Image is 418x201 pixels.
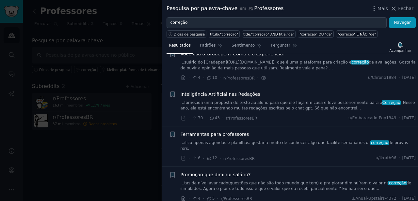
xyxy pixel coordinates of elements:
[219,156,221,161] font: ·
[203,75,204,80] font: ·
[402,156,416,160] font: [DATE]
[389,181,406,185] font: correção
[198,196,201,201] font: 4
[222,115,223,121] font: ·
[243,32,294,36] font: title:"correção" AND title:"de"
[167,5,237,11] font: Pesquisa por palavra-chave
[181,140,408,151] font: de provas rsrs.
[181,140,371,145] font: ...ilizo apenas agendas e planilhas, gostaria muito de conhecer algo que facilite semanários ou
[200,43,216,48] font: Padrões
[181,60,416,70] font: de avaliações. Gostaria de ouvir a opinião de mais pessoas que utilizam. Realmente vale a pena? ...
[338,32,376,36] font: "correção" E NÃO "de"
[188,115,190,121] font: ·
[219,75,221,80] font: ·
[181,100,382,105] font: ...fornecida uma proposta de texto ao aluno para que ele faça em casa e leve posteriormente para a
[254,5,283,11] font: Professores
[188,75,190,80] font: ·
[268,40,299,54] a: Perguntar
[399,75,400,80] font: ·
[181,131,249,138] a: Ferramentas para professores
[198,40,225,54] a: Padrões
[402,196,416,201] font: [DATE]
[167,30,206,38] button: Dicas de pesquisa
[181,181,389,185] font: ...tas de nível avançado(questões que não são todo mundo que tem) e pra piorar diminuíram o valor na
[209,30,240,38] a: título:"correção"
[389,17,416,28] button: Navegar
[198,75,201,80] font: 4
[188,196,190,201] font: ·
[378,6,388,11] font: Mais
[399,196,400,201] font: ·
[398,6,413,11] font: Fechar
[203,196,204,201] font: ·
[299,32,332,36] font: "correção" OU "de"
[257,75,258,80] font: ·
[212,196,215,201] font: 5
[167,17,387,28] input: Experimente uma palavra-chave relacionada ao seu negócio
[351,60,369,65] font: correção
[387,40,413,54] button: Acompanhar
[402,116,416,120] font: [DATE]
[181,60,416,71] a: ...suário do [Gradepen]([URL][DOMAIN_NAME]), que é uma plataforma para criação ecorreçãode avalia...
[181,171,251,178] a: Promoção que diminui salário?
[181,172,251,177] font: Promoção que diminui salário?
[271,43,290,48] font: Perguntar
[348,116,396,120] font: u/Embaraçado-Pop1349
[226,116,257,121] font: r/ProfessoresBR
[174,32,205,36] font: Dicas de pesquisa
[215,116,220,120] font: 43
[232,43,255,48] font: Sentimento
[229,40,264,54] a: Sentimento
[205,115,207,121] font: ·
[352,196,396,201] font: u/Anual-Upstairs-4372
[394,20,411,25] font: Navegar
[371,5,388,12] button: Mais
[210,32,238,36] font: título:"correção"
[399,116,400,120] font: ·
[389,49,411,52] font: Acompanhar
[181,92,260,97] font: Inteligência Artificial nas Redações
[198,156,201,160] font: 6
[203,156,204,161] font: ·
[336,30,378,38] a: "correção" E NÃO "de"
[242,30,296,38] a: title:"correção" AND title:"de"
[181,91,260,98] a: Inteligência Artificial nas Redações
[181,50,285,57] a: Você usa o Gradepen? Como é a experiência?
[390,5,413,12] button: Fechar
[181,180,416,192] a: ...tas de nível avançado(questões que não são todo mundo que tem) e pra piorar diminuíram o valor...
[188,156,190,161] font: ·
[371,140,388,145] font: correção
[198,116,203,120] font: 70
[223,76,255,80] font: r/ProfessoresBR
[298,30,334,38] a: "correção" OU "de"
[217,196,218,201] font: ·
[368,75,396,80] font: u/Chrono1984
[240,6,246,11] font: em
[212,156,217,160] font: 12
[376,156,396,160] font: u/Ikrath96
[402,75,416,80] font: [DATE]
[223,156,255,161] font: r/ProfessoresBR
[221,196,252,201] font: r/ProfessoresBR
[399,156,400,160] font: ·
[181,60,352,65] font: ...suário do [Gradepen]([URL][DOMAIN_NAME]), que é uma plataforma para criação e
[212,75,217,80] font: 10
[167,40,193,54] a: Resultados
[181,132,249,137] font: Ferramentas para professores
[181,140,416,151] a: ...ilizo apenas agendas e planilhas, gostaria muito de conhecer algo que facilite semanários ouco...
[169,43,191,48] font: Resultados
[382,100,400,105] font: Correção
[181,100,416,111] a: ...fornecida uma proposta de texto ao aluno para que ele faça em casa e leve posteriormente para ...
